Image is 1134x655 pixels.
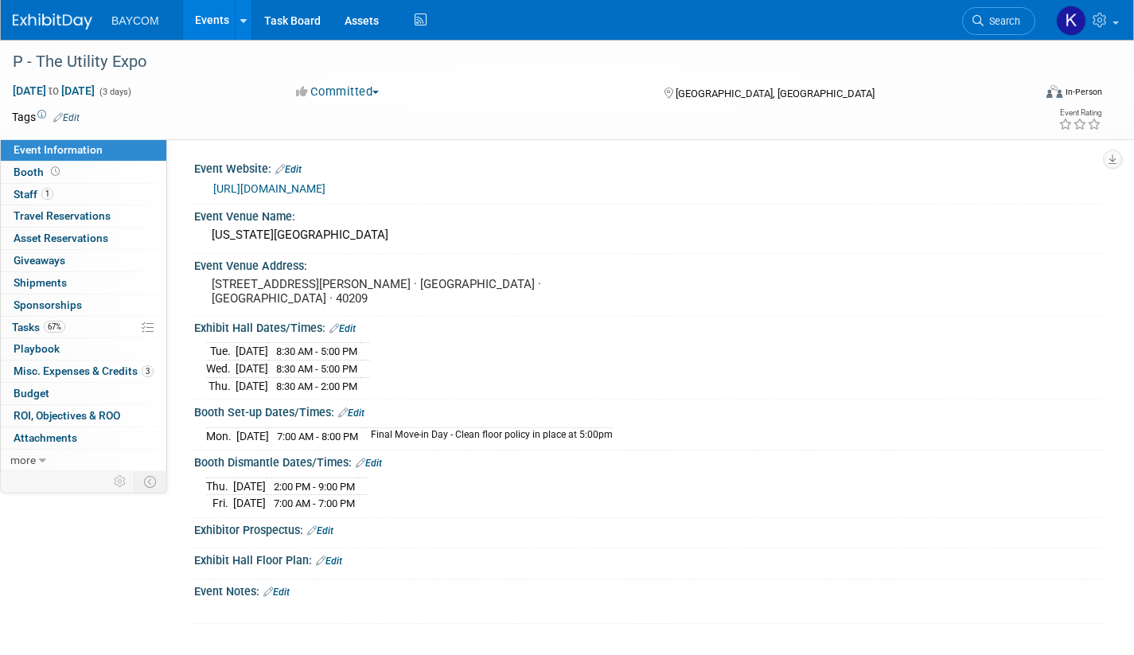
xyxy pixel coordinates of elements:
[212,277,555,306] pre: [STREET_ADDRESS][PERSON_NAME] · [GEOGRAPHIC_DATA] · [GEOGRAPHIC_DATA] · 40209
[941,83,1102,107] div: Event Format
[1,450,166,471] a: more
[236,377,268,394] td: [DATE]
[307,525,333,536] a: Edit
[1,338,166,360] a: Playbook
[7,48,1009,76] div: P - The Utility Expo
[194,157,1102,177] div: Event Website:
[194,400,1102,421] div: Booth Set-up Dates/Times:
[194,579,1102,600] div: Event Notes:
[134,471,167,492] td: Toggle Event Tabs
[1,162,166,183] a: Booth
[276,380,357,392] span: 8:30 AM - 2:00 PM
[206,478,233,495] td: Thu.
[1,383,166,404] a: Budget
[14,188,53,201] span: Staff
[316,556,342,567] a: Edit
[10,454,36,466] span: more
[206,343,236,361] td: Tue.
[236,361,268,378] td: [DATE]
[290,84,385,100] button: Committed
[12,321,65,333] span: Tasks
[194,518,1102,539] div: Exhibitor Prospectus:
[194,205,1102,224] div: Event Venue Name:
[213,182,325,195] a: [URL][DOMAIN_NAME]
[233,495,266,512] td: [DATE]
[984,15,1020,27] span: Search
[361,427,613,444] td: Final Move-in Day - Clean floor policy in place at 5:00pm
[14,166,63,178] span: Booth
[14,431,77,444] span: Attachments
[1,250,166,271] a: Giveaways
[14,342,60,355] span: Playbook
[1065,86,1102,98] div: In-Person
[233,478,266,495] td: [DATE]
[107,471,134,492] td: Personalize Event Tab Strip
[1,405,166,427] a: ROI, Objectives & ROO
[111,14,159,27] span: BAYCOM
[338,407,364,419] a: Edit
[48,166,63,177] span: Booth not reserved yet
[329,323,356,334] a: Edit
[277,431,358,443] span: 7:00 AM - 8:00 PM
[1,361,166,382] a: Misc. Expenses & Credits3
[206,223,1090,248] div: [US_STATE][GEOGRAPHIC_DATA]
[14,409,120,422] span: ROI, Objectives & ROO
[276,363,357,375] span: 8:30 AM - 5:00 PM
[46,84,61,97] span: to
[1,139,166,161] a: Event Information
[1,427,166,449] a: Attachments
[236,427,269,444] td: [DATE]
[274,481,355,493] span: 2:00 PM - 9:00 PM
[236,343,268,361] td: [DATE]
[1,294,166,316] a: Sponsorships
[194,450,1102,471] div: Booth Dismantle Dates/Times:
[41,188,53,200] span: 1
[206,427,236,444] td: Mon.
[14,387,49,400] span: Budget
[13,14,92,29] img: ExhibitDay
[962,7,1035,35] a: Search
[98,87,131,97] span: (3 days)
[14,254,65,267] span: Giveaways
[1046,85,1062,98] img: Format-Inperson.png
[12,84,95,98] span: [DATE] [DATE]
[676,88,875,99] span: [GEOGRAPHIC_DATA], [GEOGRAPHIC_DATA]
[1,184,166,205] a: Staff1
[1,272,166,294] a: Shipments
[274,497,355,509] span: 7:00 AM - 7:00 PM
[12,109,80,125] td: Tags
[14,232,108,244] span: Asset Reservations
[1,228,166,249] a: Asset Reservations
[44,321,65,333] span: 67%
[206,361,236,378] td: Wed.
[194,254,1102,274] div: Event Venue Address:
[276,345,357,357] span: 8:30 AM - 5:00 PM
[14,298,82,311] span: Sponsorships
[206,377,236,394] td: Thu.
[275,164,302,175] a: Edit
[1058,109,1101,117] div: Event Rating
[206,495,233,512] td: Fri.
[14,209,111,222] span: Travel Reservations
[356,458,382,469] a: Edit
[142,365,154,377] span: 3
[1056,6,1086,36] img: Kayla Novak
[14,276,67,289] span: Shipments
[194,316,1102,337] div: Exhibit Hall Dates/Times:
[194,548,1102,569] div: Exhibit Hall Floor Plan:
[53,112,80,123] a: Edit
[14,143,103,156] span: Event Information
[263,587,290,598] a: Edit
[1,205,166,227] a: Travel Reservations
[1,317,166,338] a: Tasks67%
[14,365,154,377] span: Misc. Expenses & Credits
